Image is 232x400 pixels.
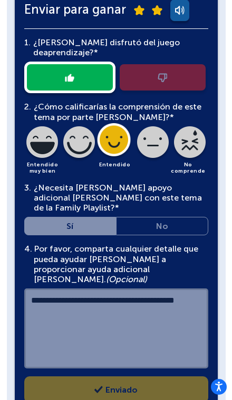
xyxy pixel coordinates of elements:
div: ¿[PERSON_NAME] disfrutó del juego de [31,37,208,57]
img: submit-star.png [134,5,144,15]
span: Entendido muy bien [27,162,59,174]
div: ¿Cómo calificarías la comprensión de este tema por parte [PERSON_NAME]?* [24,102,208,122]
font: 1. [24,37,31,47]
span: aprendizaje?* [43,47,98,57]
span: No comprende [171,162,206,174]
em: (Opcional) [106,274,147,284]
span: 2. [24,102,31,112]
main: Por favor, comparta cualquier detalle que pueda ayudar [PERSON_NAME] a proporcionar ayuda adicion... [34,244,206,284]
img: submit-star.png [152,5,162,15]
span: 3. [24,183,31,193]
span: Entendido [99,162,131,168]
div: ¿Necesita [PERSON_NAME] apoyo adicional [PERSON_NAME] con este tema de la Family Playlist?* [24,183,208,213]
span: Enviar para ganar [24,4,126,14]
span: 4. [24,244,32,254]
